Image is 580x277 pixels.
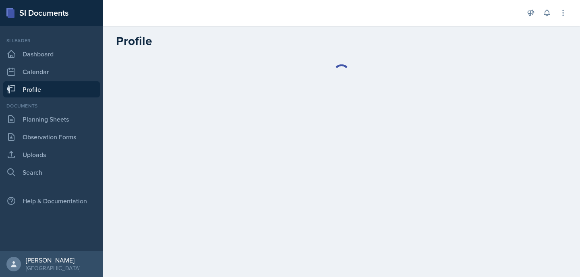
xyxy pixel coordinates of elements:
[3,193,100,209] div: Help & Documentation
[3,46,100,62] a: Dashboard
[3,111,100,127] a: Planning Sheets
[26,264,80,272] div: [GEOGRAPHIC_DATA]
[3,129,100,145] a: Observation Forms
[3,102,100,110] div: Documents
[116,34,567,48] h2: Profile
[3,81,100,97] a: Profile
[3,64,100,80] a: Calendar
[3,37,100,44] div: Si leader
[3,147,100,163] a: Uploads
[3,164,100,180] a: Search
[26,256,80,264] div: [PERSON_NAME]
